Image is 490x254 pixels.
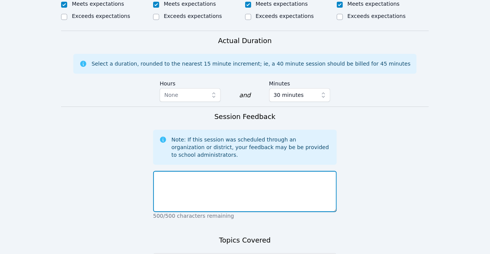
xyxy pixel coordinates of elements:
div: Note: If this session was scheduled through an organization or district, your feedback may be be ... [171,136,331,159]
button: None [160,88,221,102]
p: 500/500 characters remaining [153,212,337,220]
label: Exceeds expectations [348,13,406,19]
h3: Actual Duration [218,35,272,46]
label: Meets expectations [72,1,124,7]
label: Exceeds expectations [256,13,314,19]
span: None [164,92,178,98]
label: Minutes [269,77,330,88]
span: 30 minutes [274,90,304,100]
label: Exceeds expectations [164,13,222,19]
label: Meets expectations [348,1,400,7]
h3: Session Feedback [214,111,275,122]
label: Exceeds expectations [72,13,130,19]
div: and [239,91,251,100]
button: 30 minutes [269,88,330,102]
h3: Topics Covered [219,235,271,246]
label: Hours [160,77,221,88]
label: Meets expectations [256,1,308,7]
div: Select a duration, rounded to the nearest 15 minute increment; ie, a 40 minute session should be ... [92,60,411,68]
label: Meets expectations [164,1,216,7]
